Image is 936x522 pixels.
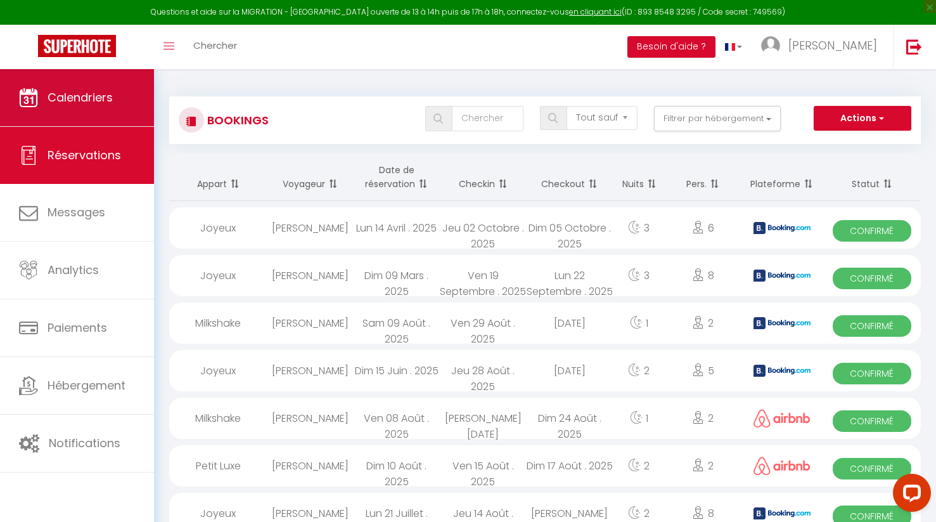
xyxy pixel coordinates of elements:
[48,377,125,393] span: Hébergement
[204,106,269,134] h3: Bookings
[452,106,523,131] input: Chercher
[823,153,921,201] th: Sort by status
[613,153,665,201] th: Sort by nights
[569,6,622,17] a: en cliquant ici
[906,39,922,55] img: logout
[48,320,107,336] span: Paiements
[814,106,911,131] button: Actions
[665,153,741,201] th: Sort by people
[48,204,105,220] span: Messages
[883,469,936,522] iframe: LiveChat chat widget
[38,35,116,57] img: Super Booking
[740,153,823,201] th: Sort by channel
[193,39,237,52] span: Chercher
[761,36,780,55] img: ...
[184,25,247,69] a: Chercher
[752,25,893,69] a: ... [PERSON_NAME]
[440,153,526,201] th: Sort by checkin
[354,153,440,201] th: Sort by booking date
[267,153,353,201] th: Sort by guest
[654,106,781,131] button: Filtrer par hébergement
[48,147,121,163] span: Réservations
[627,36,715,58] button: Besoin d'aide ?
[526,153,612,201] th: Sort by checkout
[48,89,113,105] span: Calendriers
[48,262,99,278] span: Analytics
[169,153,267,201] th: Sort by rentals
[49,435,120,451] span: Notifications
[788,37,877,53] span: [PERSON_NAME]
